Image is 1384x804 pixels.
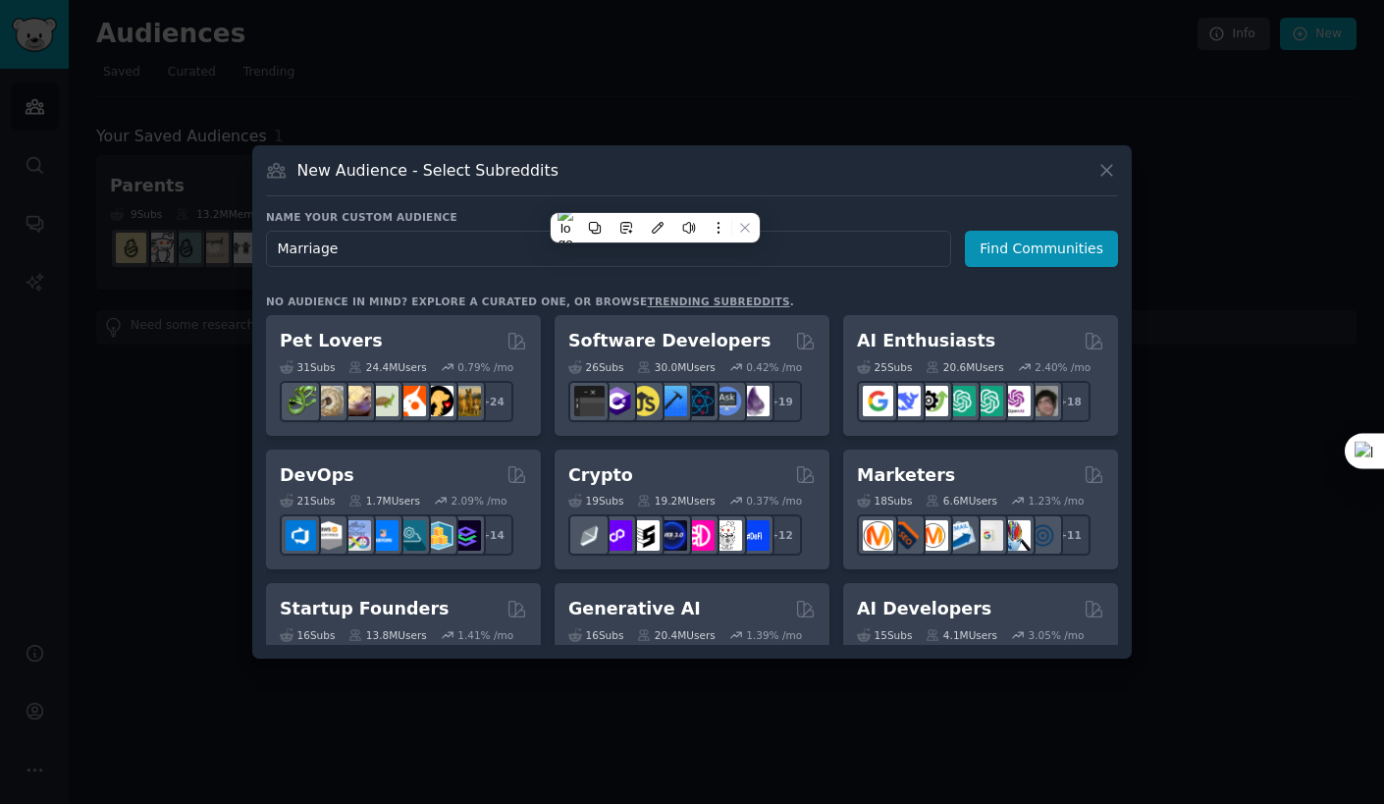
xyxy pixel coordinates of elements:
img: leopardgeckos [341,386,371,416]
div: + 12 [761,514,802,556]
h2: Generative AI [568,597,701,621]
img: cockatiel [396,386,426,416]
img: elixir [739,386,770,416]
img: MarketingResearch [1000,520,1031,551]
img: defiblockchain [684,520,715,551]
img: GoogleGeminiAI [863,386,893,416]
div: 16 Sub s [568,628,623,642]
div: 2.09 % /mo [452,494,507,508]
img: ArtificalIntelligence [1028,386,1058,416]
img: defi_ [739,520,770,551]
div: 0.37 % /mo [746,494,802,508]
div: 30.0M Users [637,360,715,374]
div: 4.1M Users [926,628,997,642]
div: 19 Sub s [568,494,623,508]
h2: DevOps [280,463,354,488]
div: + 11 [1049,514,1091,556]
div: 16 Sub s [280,628,335,642]
img: ethstaker [629,520,660,551]
img: PetAdvice [423,386,453,416]
h2: Pet Lovers [280,329,383,353]
div: 2.40 % /mo [1035,360,1091,374]
img: aws_cdk [423,520,453,551]
img: DeepSeek [890,386,921,416]
div: 20.4M Users [637,628,715,642]
div: 19.2M Users [637,494,715,508]
div: 24.4M Users [348,360,426,374]
img: AItoolsCatalog [918,386,948,416]
img: DevOpsLinks [368,520,399,551]
h2: Crypto [568,463,633,488]
img: ethfinance [574,520,605,551]
img: AskMarketing [918,520,948,551]
img: AskComputerScience [712,386,742,416]
h2: AI Developers [857,597,991,621]
div: 13.8M Users [348,628,426,642]
div: 0.42 % /mo [746,360,802,374]
img: turtle [368,386,399,416]
img: software [574,386,605,416]
div: 31 Sub s [280,360,335,374]
div: + 18 [1049,381,1091,422]
img: reactnative [684,386,715,416]
img: OnlineMarketing [1028,520,1058,551]
img: 0xPolygon [602,520,632,551]
div: 21 Sub s [280,494,335,508]
div: + 24 [472,381,513,422]
img: Docker_DevOps [341,520,371,551]
h2: Marketers [857,463,955,488]
div: 15 Sub s [857,628,912,642]
div: + 19 [761,381,802,422]
img: azuredevops [286,520,316,551]
div: 0.79 % /mo [457,360,513,374]
img: csharp [602,386,632,416]
div: 25 Sub s [857,360,912,374]
h2: Software Developers [568,329,771,353]
img: bigseo [890,520,921,551]
div: 1.23 % /mo [1029,494,1085,508]
div: 1.7M Users [348,494,420,508]
button: Find Communities [965,231,1118,267]
img: Emailmarketing [945,520,976,551]
div: 3.05 % /mo [1029,628,1085,642]
input: Pick a short name, like "Digital Marketers" or "Movie-Goers" [266,231,951,267]
img: web3 [657,520,687,551]
img: herpetology [286,386,316,416]
img: chatgpt_prompts_ [973,386,1003,416]
img: PlatformEngineers [451,520,481,551]
h3: Name your custom audience [266,210,1118,224]
div: 6.6M Users [926,494,997,508]
img: dogbreed [451,386,481,416]
div: 1.39 % /mo [746,628,802,642]
img: AWS_Certified_Experts [313,520,344,551]
div: 18 Sub s [857,494,912,508]
div: + 14 [472,514,513,556]
img: OpenAIDev [1000,386,1031,416]
div: 1.41 % /mo [457,628,513,642]
img: ballpython [313,386,344,416]
a: trending subreddits [647,295,789,307]
img: googleads [973,520,1003,551]
div: 26 Sub s [568,360,623,374]
img: chatgpt_promptDesign [945,386,976,416]
div: 20.6M Users [926,360,1003,374]
h2: AI Enthusiasts [857,329,995,353]
img: content_marketing [863,520,893,551]
img: iOSProgramming [657,386,687,416]
h2: Startup Founders [280,597,449,621]
img: learnjavascript [629,386,660,416]
h3: New Audience - Select Subreddits [297,160,559,181]
img: CryptoNews [712,520,742,551]
img: platformengineering [396,520,426,551]
div: No audience in mind? Explore a curated one, or browse . [266,295,794,308]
